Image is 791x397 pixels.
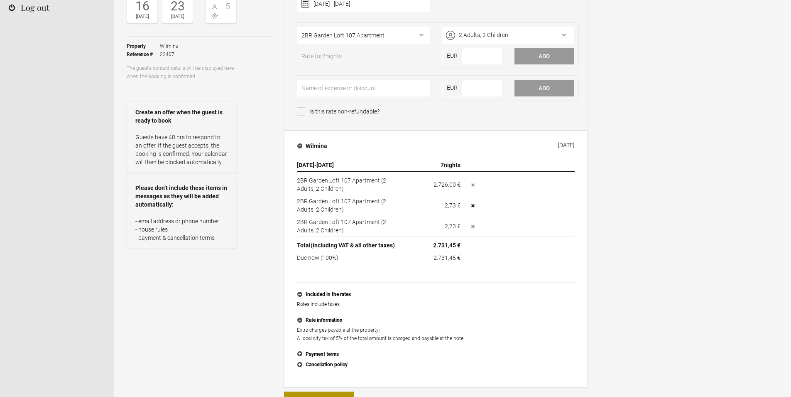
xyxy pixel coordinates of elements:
button: Rate information [297,315,575,326]
button: Add [514,48,574,64]
p: Extra charges payable at the property: A local city tax of 5% of the total amount is charged and ... [297,326,575,343]
button: Included in the rates [297,289,575,300]
span: Rate for nights [297,52,346,64]
button: Payment terms [297,349,575,360]
th: - [297,159,408,172]
span: [DATE] [297,162,314,168]
span: EUR [442,48,462,64]
span: 22407 [160,50,178,59]
strong: Property [127,42,160,50]
div: [DATE] [164,12,191,21]
p: - email address or phone number - house rules - payment & cancellation terms [135,217,228,242]
button: Wilmina [DATE] [291,137,581,155]
span: (including VAT & all other taxes) [311,242,395,249]
td: 2BR Garden Loft 107 Apartment (2 Adults, 2 Children) [297,172,408,195]
td: 2BR Garden Loft 107 Apartment (2 Adults, 2 Children) [297,195,408,216]
flynt-currency: 2,73 € [445,202,460,209]
input: Name of expense or discount [297,80,429,96]
flynt-currency: 2.731,45 € [433,242,460,249]
flynt-currency: 2.726,00 € [433,181,460,188]
button: Add [514,80,574,96]
span: - [221,12,235,20]
td: Due now (100%) [297,252,408,262]
span: Wilmina [160,42,178,50]
flynt-currency: 2,73 € [445,223,460,229]
strong: Please don’t include these items in messages as they will be added automatically: [135,184,228,209]
span: [DATE] [316,162,334,168]
h4: Wilmina [297,142,327,150]
strong: Reference # [127,50,160,59]
span: EUR [442,80,462,96]
td: 2BR Garden Loft 107 Apartment (2 Adults, 2 Children) [297,216,408,237]
span: 5 [221,2,235,10]
span: Is this rate non-refundable? [297,107,380,116]
span: 7 [441,162,444,168]
p: Guests have 48 hrs to respond to an offer. If the guest accepts, the booking is confirmed. Your c... [135,133,228,166]
p: Rates include taxes. [297,300,575,308]
p: The guest’s contact details will be displayed here when the booking is confirmed. [127,64,237,81]
strong: Create an offer when the guest is ready to book [135,108,228,125]
div: [DATE] [129,12,155,21]
flynt-currency: 2.731,45 € [433,254,460,261]
th: Total [297,237,408,252]
button: Cancellation policy [297,360,575,370]
div: [DATE] [558,142,574,148]
th: nights [408,159,464,172]
span: 7 [322,53,326,59]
